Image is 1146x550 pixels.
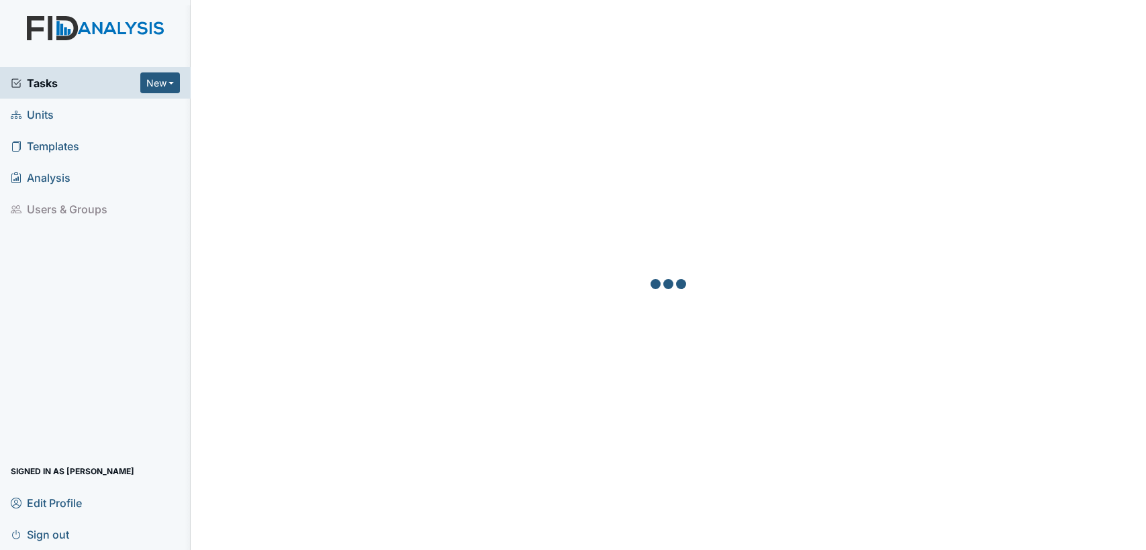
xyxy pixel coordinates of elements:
[11,135,79,156] span: Templates
[11,524,69,545] span: Sign out
[11,492,82,513] span: Edit Profile
[11,461,134,482] span: Signed in as [PERSON_NAME]
[11,75,140,91] a: Tasks
[11,167,70,188] span: Analysis
[140,72,181,93] button: New
[11,104,54,125] span: Units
